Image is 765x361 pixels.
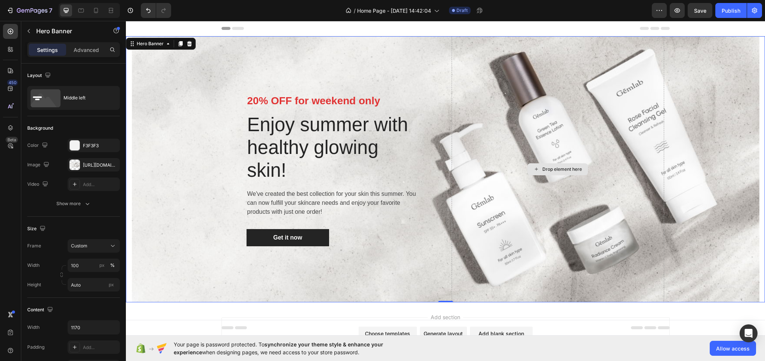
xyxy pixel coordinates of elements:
[83,344,118,351] div: Add...
[27,324,40,331] div: Width
[141,3,171,18] div: Undo/Redo
[97,261,106,270] button: %
[7,80,18,86] div: 450
[694,7,706,14] span: Save
[27,224,47,234] div: Size
[456,7,468,14] span: Draft
[722,7,740,15] div: Publish
[108,261,117,270] button: px
[710,341,756,356] button: Allow access
[64,89,109,107] div: Middle left
[6,137,18,143] div: Beta
[27,141,49,151] div: Color
[36,27,100,36] p: Hero Banner
[83,162,118,169] div: [URL][DOMAIN_NAME]
[126,21,765,336] iframe: Design area
[688,3,712,18] button: Save
[27,125,53,132] div: Background
[83,142,118,149] div: F3F3F3
[71,243,87,249] span: Custom
[49,6,52,15] p: 7
[27,243,41,249] label: Frame
[68,239,120,253] button: Custom
[27,305,55,315] div: Content
[27,262,40,269] label: Width
[354,7,356,15] span: /
[27,71,52,81] div: Layout
[27,344,44,351] div: Padding
[68,321,120,334] input: Auto
[3,3,56,18] button: 7
[302,292,337,300] span: Add section
[83,181,118,188] div: Add...
[110,262,115,269] div: %
[27,197,120,210] button: Show more
[715,3,747,18] button: Publish
[27,281,41,288] label: Height
[357,7,431,15] span: Home Page - [DATE] 14:42:04
[56,200,91,207] div: Show more
[37,46,58,54] p: Settings
[174,341,383,355] span: synchronize your theme style & enhance your experience
[99,262,105,269] div: px
[27,179,50,189] div: Video
[740,324,758,342] div: Open Intercom Messenger
[68,278,120,291] input: px
[174,340,412,356] span: Your page is password protected. To when designing pages, we need access to your store password.
[9,19,39,26] div: Hero Banner
[109,282,114,287] span: px
[416,145,456,151] div: Drop element here
[716,345,750,352] span: Allow access
[148,212,176,221] div: Get it now
[74,46,99,54] p: Advanced
[27,160,51,170] div: Image
[68,259,120,272] input: px%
